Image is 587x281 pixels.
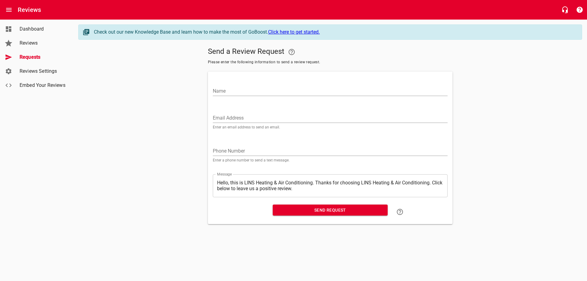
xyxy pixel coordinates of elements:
span: Embed Your Reviews [20,82,66,89]
span: Reviews Settings [20,68,66,75]
a: Your Google or Facebook account must be connected to "Send a Review Request" [284,45,299,59]
span: Dashboard [20,25,66,33]
p: Enter an email address to send an email. [213,125,448,129]
a: Learn how to "Send a Review Request" [393,205,407,219]
span: Requests [20,54,66,61]
div: Check out our new Knowledge Base and learn how to make the most of GoBoost. [94,28,576,36]
h5: Send a Review Request [208,45,452,59]
textarea: Hello, this is LINS Heating & Air Conditioning. Thanks for choosing LINS Heating & Air Conditioni... [217,180,443,191]
span: Please enter the following information to send a review request. [208,59,452,65]
a: Click here to get started. [268,29,320,35]
button: Send Request [273,205,388,216]
button: Support Portal [572,2,587,17]
span: Send Request [278,206,383,214]
span: Reviews [20,39,66,47]
button: Open drawer [2,2,16,17]
h6: Reviews [18,5,41,15]
button: Live Chat [558,2,572,17]
p: Enter a phone number to send a text message. [213,158,448,162]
